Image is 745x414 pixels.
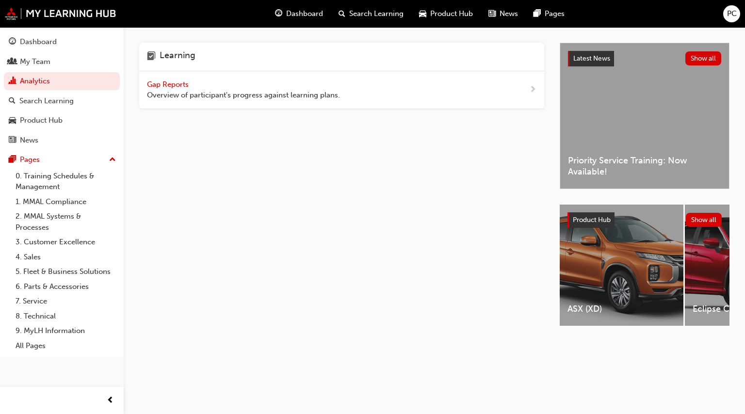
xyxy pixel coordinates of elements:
h4: Learning [160,50,195,63]
a: 9. MyLH Information [12,323,120,338]
span: News [500,8,518,19]
a: 3. Customer Excellence [12,235,120,250]
a: Dashboard [4,33,120,51]
span: Priority Service Training: Now Available! [568,155,721,177]
a: Product HubShow all [567,212,722,228]
span: people-icon [9,58,16,66]
a: 7. Service [12,294,120,309]
a: Latest NewsShow allPriority Service Training: Now Available! [560,43,729,189]
span: car-icon [9,116,16,125]
a: search-iconSearch Learning [331,4,411,24]
div: My Team [20,56,50,67]
span: Product Hub [430,8,473,19]
span: search-icon [339,8,345,20]
a: 2. MMAL Systems & Processes [12,209,120,235]
a: Product Hub [4,111,120,129]
a: guage-iconDashboard [267,4,331,24]
span: news-icon [9,136,16,145]
span: Latest News [573,54,610,63]
button: Show all [686,213,722,227]
span: chart-icon [9,77,16,86]
span: news-icon [488,8,496,20]
span: Pages [545,8,565,19]
span: Product Hub [573,216,611,224]
div: News [20,135,38,146]
a: Gap Reports Overview of participant's progress against learning plans.next-icon [139,71,544,109]
a: Search Learning [4,92,120,110]
a: Analytics [4,72,120,90]
button: Pages [4,151,120,169]
span: pages-icon [534,8,541,20]
span: next-icon [529,84,536,96]
span: guage-icon [275,8,282,20]
span: Dashboard [286,8,323,19]
a: 1. MMAL Compliance [12,194,120,209]
a: All Pages [12,338,120,353]
button: Show all [685,51,722,65]
div: Dashboard [20,36,57,48]
span: up-icon [109,154,116,166]
a: news-iconNews [481,4,526,24]
span: search-icon [9,97,16,106]
span: ASX (XD) [567,303,676,315]
span: prev-icon [107,395,114,407]
a: 5. Fleet & Business Solutions [12,264,120,279]
button: DashboardMy TeamAnalyticsSearch LearningProduct HubNews [4,31,120,151]
a: 0. Training Schedules & Management [12,169,120,194]
span: Search Learning [349,8,404,19]
span: PC [727,8,737,19]
img: mmal [5,7,116,20]
span: Overview of participant's progress against learning plans. [147,90,340,101]
span: pages-icon [9,156,16,164]
div: Search Learning [19,96,74,107]
span: car-icon [419,8,426,20]
a: My Team [4,53,120,71]
div: Product Hub [20,115,63,126]
span: Gap Reports [147,80,191,89]
a: ASX (XD) [560,205,683,326]
a: 4. Sales [12,250,120,265]
a: 8. Technical [12,309,120,324]
a: News [4,131,120,149]
a: car-iconProduct Hub [411,4,481,24]
button: PC [723,5,740,22]
span: guage-icon [9,38,16,47]
a: 6. Parts & Accessories [12,279,120,294]
a: pages-iconPages [526,4,572,24]
a: Latest NewsShow all [568,51,721,66]
span: learning-icon [147,50,156,63]
div: Pages [20,154,40,165]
